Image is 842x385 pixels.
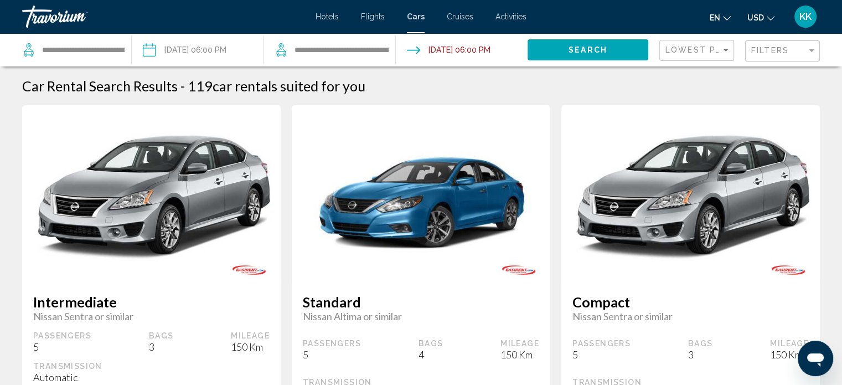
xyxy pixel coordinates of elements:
[710,9,731,25] button: Change language
[419,338,443,348] div: Bags
[33,341,91,353] div: 5
[751,46,789,55] span: Filters
[791,5,820,28] button: User Menu
[303,310,539,322] span: Nissan Altima or similar
[688,338,713,348] div: Bags
[572,294,809,310] span: Compact
[303,348,361,361] div: 5
[495,12,526,21] a: Activities
[316,12,339,21] a: Hotels
[180,78,185,94] span: -
[149,341,174,353] div: 3
[447,12,473,21] a: Cruises
[770,348,809,361] div: 150 Km
[292,121,550,266] img: primary.png
[231,341,270,353] div: 150 Km
[710,13,720,22] span: en
[572,310,809,322] span: Nissan Sentra or similar
[572,338,631,348] div: Passengers
[799,11,812,22] span: KK
[33,371,270,383] div: Automatic
[33,361,270,371] div: Transmission
[22,6,304,28] a: Travorium
[798,341,833,376] iframe: Button to launch messaging window
[407,33,490,66] button: Drop-off date: Aug 24, 2025 06:00 PM
[500,338,539,348] div: Mileage
[22,78,178,94] h1: Car Rental Search Results
[231,331,270,341] div: Mileage
[572,348,631,361] div: 5
[561,100,820,289] img: primary.png
[407,12,425,21] a: Cars
[665,45,737,54] span: Lowest Price
[665,46,731,55] mat-select: Sort by
[33,310,270,322] span: Nissan Sentra or similar
[745,40,820,63] button: Filter
[569,46,607,55] span: Search
[213,78,365,94] span: car rentals suited for you
[22,100,281,289] img: primary.png
[747,13,764,22] span: USD
[419,348,443,361] div: 4
[143,33,226,66] button: Pickup date: Aug 20, 2025 06:00 PM
[528,39,648,60] button: Search
[688,348,713,361] div: 3
[33,331,91,341] div: Passengers
[747,9,774,25] button: Change currency
[303,294,539,310] span: Standard
[33,294,270,310] span: Intermediate
[217,258,281,283] img: EASIRENT
[361,12,385,21] a: Flights
[149,331,174,341] div: Bags
[487,258,550,283] img: EASIRENT
[500,348,539,361] div: 150 Km
[188,78,365,94] h2: 119
[770,338,809,348] div: Mileage
[756,258,820,283] img: EASIRENT
[303,338,361,348] div: Passengers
